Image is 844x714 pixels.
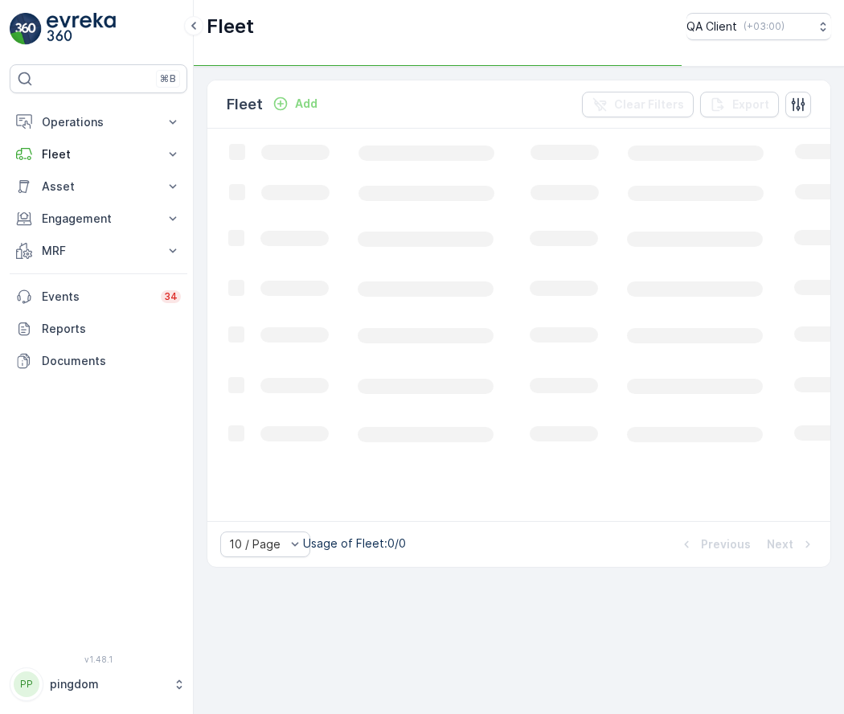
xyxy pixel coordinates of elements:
[767,536,793,552] p: Next
[10,313,187,345] a: Reports
[10,235,187,267] button: MRF
[227,93,263,116] p: Fleet
[42,353,181,369] p: Documents
[47,13,116,45] img: logo_light-DOdMpM7g.png
[700,92,779,117] button: Export
[295,96,318,112] p: Add
[10,281,187,313] a: Events34
[164,290,178,303] p: 34
[10,654,187,664] span: v 1.48.1
[207,14,254,39] p: Fleet
[701,536,751,552] p: Previous
[10,203,187,235] button: Engagement
[10,170,187,203] button: Asset
[42,114,155,130] p: Operations
[42,321,181,337] p: Reports
[303,535,406,552] p: Usage of Fleet : 0/0
[686,13,831,40] button: QA Client(+03:00)
[744,20,785,33] p: ( +03:00 )
[10,13,42,45] img: logo
[614,96,684,113] p: Clear Filters
[10,106,187,138] button: Operations
[14,671,39,697] div: PP
[10,138,187,170] button: Fleet
[686,18,737,35] p: QA Client
[582,92,694,117] button: Clear Filters
[42,211,155,227] p: Engagement
[732,96,769,113] p: Export
[42,146,155,162] p: Fleet
[42,289,151,305] p: Events
[50,676,165,692] p: pingdom
[10,345,187,377] a: Documents
[160,72,176,85] p: ⌘B
[765,535,817,554] button: Next
[42,243,155,259] p: MRF
[10,667,187,701] button: PPpingdom
[677,535,752,554] button: Previous
[266,94,324,113] button: Add
[42,178,155,195] p: Asset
